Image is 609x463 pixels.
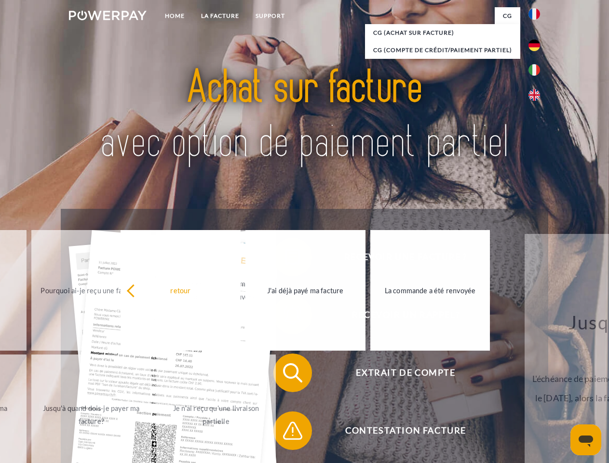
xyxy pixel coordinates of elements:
[37,284,146,297] div: Pourquoi ai-je reçu une facture?
[162,402,271,428] div: Je n'ai reçu qu'une livraison partielle
[495,7,520,25] a: CG
[376,284,485,297] div: La commande a été renvoyée
[528,8,540,20] img: fr
[37,402,146,428] div: Jusqu'à quand dois-je payer ma facture?
[273,354,524,392] button: Extrait de compte
[126,284,235,297] div: retour
[287,354,524,392] span: Extrait de compte
[528,89,540,101] img: en
[365,41,520,59] a: CG (Compte de crédit/paiement partiel)
[273,411,524,450] button: Contestation Facture
[528,40,540,51] img: de
[570,424,601,455] iframe: Bouton de lancement de la fenêtre de messagerie
[365,24,520,41] a: CG (achat sur facture)
[247,7,293,25] a: Support
[287,411,524,450] span: Contestation Facture
[528,64,540,76] img: it
[69,11,147,20] img: logo-powerpay-white.svg
[281,361,305,385] img: qb_search.svg
[157,7,193,25] a: Home
[92,46,517,185] img: title-powerpay_fr.svg
[251,284,360,297] div: J'ai déjà payé ma facture
[281,419,305,443] img: qb_warning.svg
[193,7,247,25] a: LA FACTURE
